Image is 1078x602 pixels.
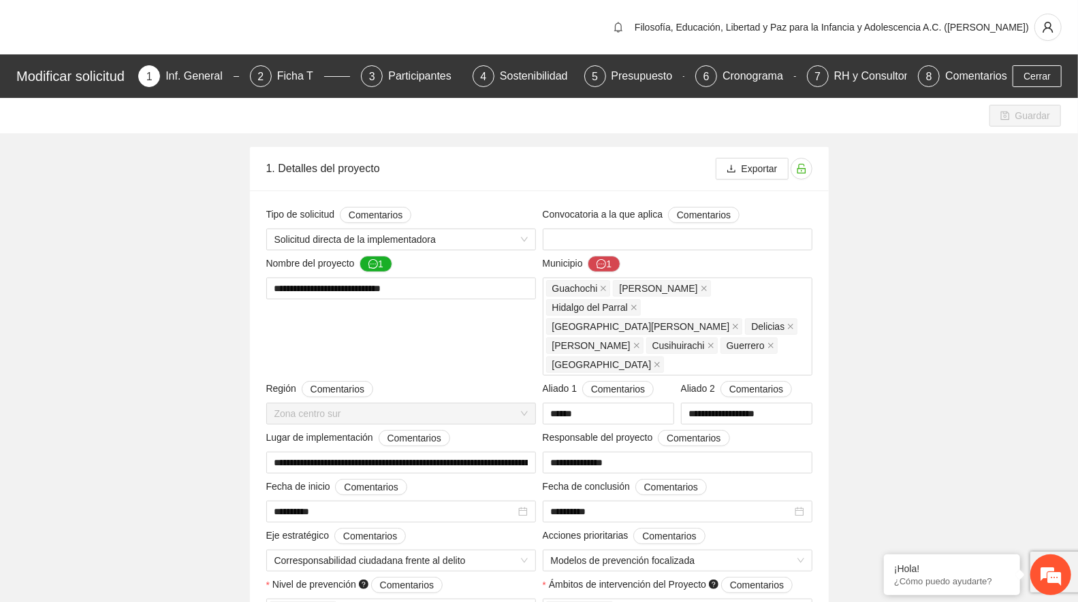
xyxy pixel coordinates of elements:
span: close [631,304,637,311]
button: Acciones prioritarias [633,528,705,544]
span: Comentarios [677,207,731,222]
span: Ámbitos de intervención del Proyecto [549,577,793,593]
span: close [633,342,640,349]
span: Comentarios [667,431,720,446]
span: Municipio [543,256,621,272]
span: Guachochi [546,280,611,297]
span: close [787,323,794,330]
span: download [727,164,736,175]
span: Fecha de conclusión [543,479,708,495]
button: Tipo de solicitud [340,207,411,223]
span: Filosofía, Educación, Libertad y Paz para la Infancia y Adolescencia A.C. ([PERSON_NAME]) [635,22,1029,33]
span: close [767,342,774,349]
span: Comentarios [380,578,434,592]
span: Lugar de implementación [266,430,450,446]
span: Región [266,381,374,397]
button: Aliado 2 [720,381,792,397]
span: question-circle [359,580,368,589]
div: 1. Detalles del proyecto [266,149,716,188]
button: Eje estratégico [334,528,406,544]
span: unlock [791,163,812,174]
span: close [600,285,607,292]
span: 6 [703,71,710,82]
div: 7RH y Consultores [807,65,908,87]
span: Solicitud directa de la implementadora [274,229,528,250]
button: Región [302,381,373,397]
span: Comentarios [344,480,398,495]
span: 3 [369,71,375,82]
span: Guerrero [720,337,778,354]
div: Sostenibilidad [500,65,579,87]
div: 3Participantes [361,65,462,87]
div: Modificar solicitud [16,65,130,87]
button: Municipio [588,256,620,272]
div: 6Cronograma [695,65,796,87]
button: Ámbitos de intervención del Proyecto question-circle [721,577,793,593]
div: RH y Consultores [834,65,930,87]
div: Ficha T [277,65,324,87]
span: 2 [257,71,264,82]
span: Zona centro sur [274,403,528,424]
span: Fecha de inicio [266,479,407,495]
span: Convocatoria a la que aplica [543,207,740,223]
div: 2Ficha T [250,65,351,87]
span: Exportar [742,161,778,176]
div: ¡Hola! [894,563,1010,574]
span: 5 [592,71,598,82]
span: Cerrar [1024,69,1051,84]
span: 7 [814,71,821,82]
span: [PERSON_NAME] [552,338,631,353]
div: Participantes [388,65,462,87]
p: ¿Cómo puedo ayudarte? [894,576,1010,586]
button: Fecha de conclusión [635,479,707,495]
span: Chihuahua [546,356,665,373]
div: Chatee con nosotros ahora [71,69,229,87]
div: Inf. General [165,65,234,87]
span: Guachochi [552,281,598,296]
div: 4Sostenibilidad [473,65,573,87]
span: Estamos en línea. [79,182,188,319]
span: close [701,285,708,292]
button: user [1034,14,1062,41]
span: [GEOGRAPHIC_DATA][PERSON_NAME] [552,319,730,334]
button: Nivel de prevención question-circle [371,577,443,593]
span: Comentarios [642,529,696,544]
span: close [654,361,661,368]
span: 1 [146,71,153,82]
span: Guerrero [727,338,765,353]
span: Cuauhtémoc [546,337,644,354]
div: Minimizar ventana de chat en vivo [223,7,256,39]
span: Aliado 2 [681,381,793,397]
span: bell [608,22,629,33]
span: Delicias [745,318,797,335]
button: saveGuardar [989,105,1061,127]
span: Aliado 1 [543,381,654,397]
div: 8Comentarios [918,65,1007,87]
span: Comentarios [311,382,364,397]
span: Guadalupe y Calvo [613,280,710,297]
span: Comentarios [387,431,441,446]
span: Comentarios [343,529,397,544]
span: Corresponsabilidad ciudadana frente al delito [274,550,528,571]
span: Hidalgo del Parral [546,299,641,316]
button: bell [607,16,629,38]
span: Cusihuirachi [652,338,705,353]
span: close [732,323,739,330]
span: Acciones prioritarias [543,528,706,544]
span: 4 [481,71,487,82]
span: Eje estratégico [266,528,407,544]
span: Responsable del proyecto [543,430,730,446]
button: Fecha de inicio [335,479,407,495]
span: [PERSON_NAME] [619,281,697,296]
div: Presupuesto [612,65,684,87]
button: Nombre del proyecto [360,256,392,272]
span: question-circle [709,580,718,589]
div: 1Inf. General [138,65,239,87]
span: message [597,259,606,270]
span: Modelos de prevención focalizada [551,550,804,571]
button: downloadExportar [716,158,789,180]
span: Comentarios [730,578,784,592]
span: 8 [926,71,932,82]
span: close [708,342,714,349]
button: Lugar de implementación [379,430,450,446]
